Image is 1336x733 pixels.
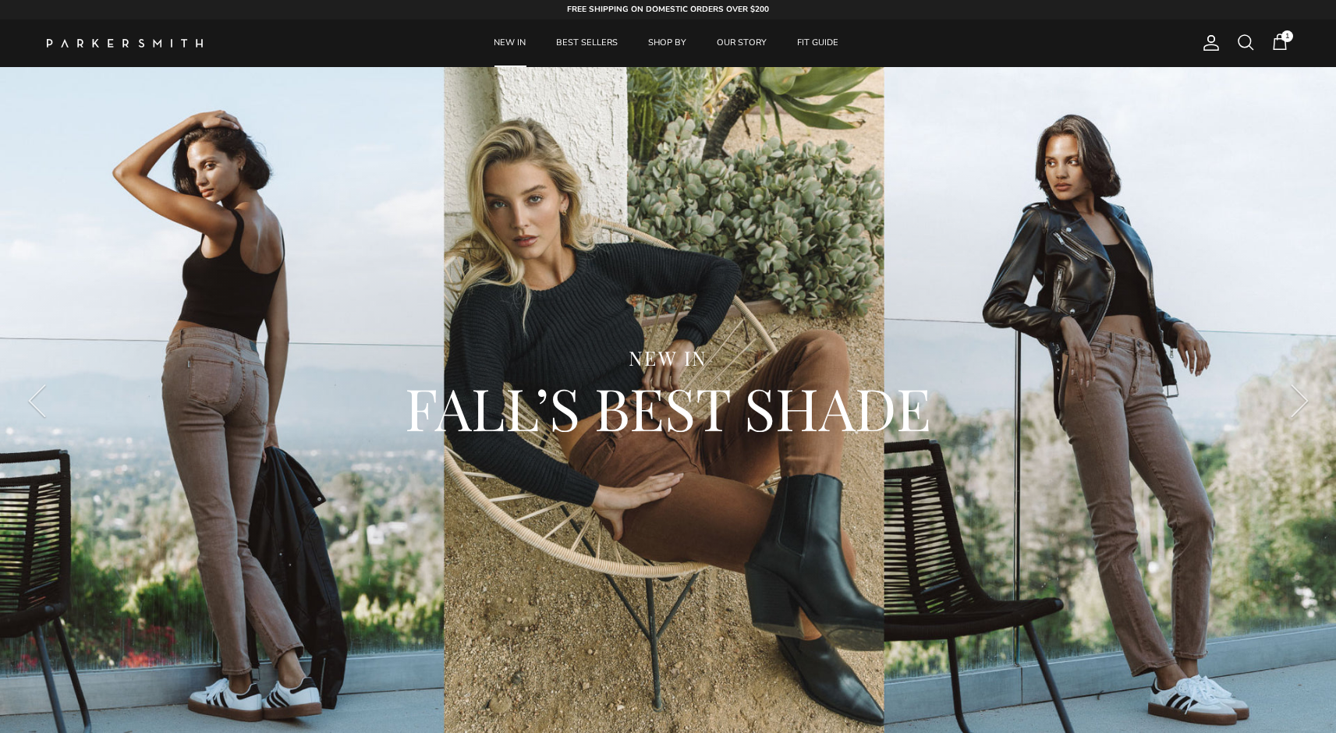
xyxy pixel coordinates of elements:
[86,345,1250,371] div: NEW IN
[86,370,1250,445] h2: FALL’S BEST SHADE
[1270,33,1289,53] a: 1
[634,19,700,67] a: SHOP BY
[703,19,781,67] a: OUR STORY
[232,19,1100,67] div: Primary
[783,19,852,67] a: FIT GUIDE
[47,39,203,48] img: Parker Smith
[480,19,540,67] a: NEW IN
[1196,34,1221,52] a: Account
[542,19,632,67] a: BEST SELLERS
[567,4,769,15] strong: FREE SHIPPING ON DOMESTIC ORDERS OVER $200
[1281,30,1293,42] span: 1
